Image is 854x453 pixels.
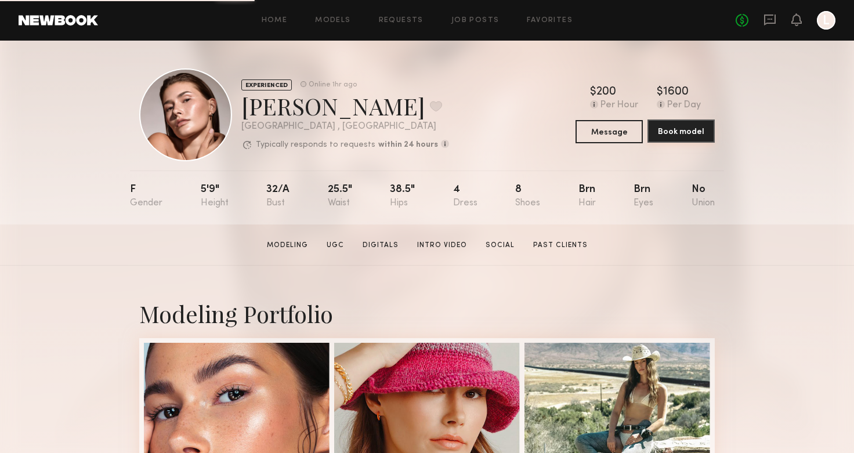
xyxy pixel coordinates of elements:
[590,86,596,98] div: $
[634,184,653,208] div: Brn
[647,120,715,143] a: Book model
[379,17,424,24] a: Requests
[529,240,592,251] a: Past Clients
[527,17,573,24] a: Favorites
[241,122,449,132] div: [GEOGRAPHIC_DATA] , [GEOGRAPHIC_DATA]
[241,90,449,121] div: [PERSON_NAME]
[692,184,715,208] div: No
[241,79,292,90] div: EXPERIENCED
[262,240,313,251] a: Modeling
[130,184,162,208] div: F
[266,184,290,208] div: 32/a
[453,184,477,208] div: 4
[515,184,540,208] div: 8
[358,240,403,251] a: Digitals
[817,11,835,30] a: L
[667,100,701,111] div: Per Day
[663,86,689,98] div: 1600
[328,184,352,208] div: 25.5"
[378,141,438,149] b: within 24 hours
[578,184,596,208] div: Brn
[315,17,350,24] a: Models
[322,240,349,251] a: UGC
[201,184,229,208] div: 5'9"
[596,86,616,98] div: 200
[390,184,415,208] div: 38.5"
[576,120,643,143] button: Message
[412,240,472,251] a: Intro Video
[256,141,375,149] p: Typically responds to requests
[139,298,715,329] div: Modeling Portfolio
[600,100,638,111] div: Per Hour
[451,17,500,24] a: Job Posts
[657,86,663,98] div: $
[309,81,357,89] div: Online 1hr ago
[647,119,715,143] button: Book model
[481,240,519,251] a: Social
[262,17,288,24] a: Home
